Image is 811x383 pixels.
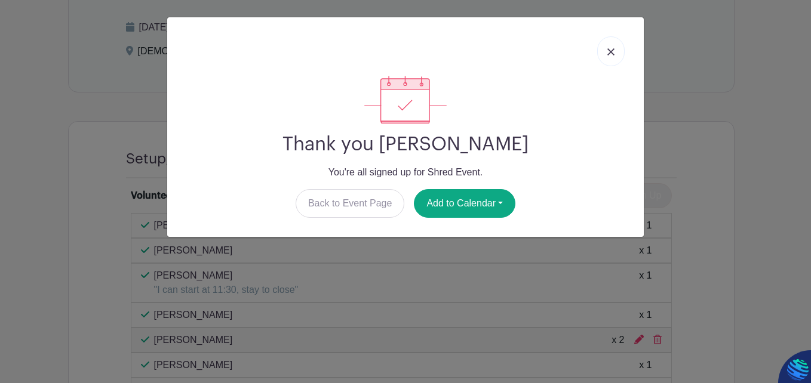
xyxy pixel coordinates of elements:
h2: Thank you [PERSON_NAME] [177,133,634,156]
p: You're all signed up for Shred Event. [177,165,634,180]
img: signup_complete-c468d5dda3e2740ee63a24cb0ba0d3ce5d8a4ecd24259e683200fb1569d990c8.svg [364,76,447,123]
a: Back to Event Page [296,189,405,218]
button: Add to Calendar [414,189,515,218]
img: close_button-5f87c8562297e5c2d7936805f587ecaba9071eb48480494691a3f1689db116b3.svg [607,48,615,55]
